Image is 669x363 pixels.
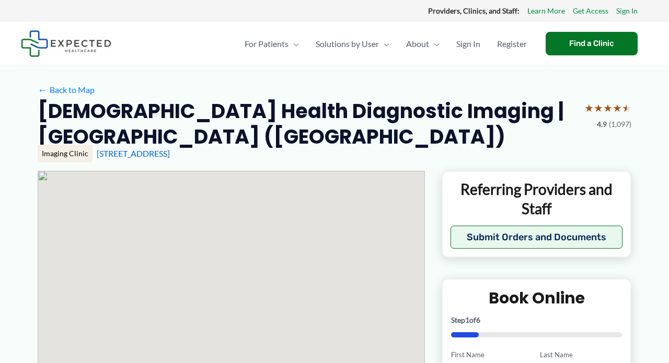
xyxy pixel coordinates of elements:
span: Register [497,26,527,62]
span: Solutions by User [316,26,379,62]
a: Learn More [527,4,565,18]
span: (1,097) [609,118,631,131]
img: Expected Healthcare Logo - side, dark font, small [21,30,111,57]
span: Sign In [456,26,480,62]
span: 1 [465,315,469,324]
span: Menu Toggle [289,26,299,62]
span: ★ [594,98,603,118]
div: Imaging Clinic [38,145,93,162]
span: Menu Toggle [379,26,389,62]
label: First Name [451,350,533,360]
nav: Primary Site Navigation [236,26,535,62]
a: ←Back to Map [38,82,95,98]
a: Sign In [448,26,489,62]
span: ★ [584,98,594,118]
span: About [406,26,429,62]
h2: Book Online [451,288,622,308]
p: Referring Providers and Staff [451,180,622,218]
label: Last Name [540,350,622,360]
p: Step of [451,317,622,324]
span: ★ [613,98,622,118]
a: Sign In [616,4,638,18]
a: Solutions by UserMenu Toggle [307,26,398,62]
a: Register [489,26,535,62]
span: Menu Toggle [429,26,440,62]
h2: [DEMOGRAPHIC_DATA] Health Diagnostic Imaging | [GEOGRAPHIC_DATA] ([GEOGRAPHIC_DATA]) [38,98,576,150]
button: Submit Orders and Documents [451,226,622,249]
span: ★ [603,98,613,118]
span: ← [38,85,48,95]
span: For Patients [245,26,289,62]
span: 6 [476,315,480,324]
span: 4.9 [597,118,607,131]
a: [STREET_ADDRESS] [97,148,170,158]
a: For PatientsMenu Toggle [236,26,307,62]
strong: Providers, Clinics, and Staff: [428,6,520,15]
span: ★ [622,98,631,118]
a: AboutMenu Toggle [398,26,448,62]
a: Get Access [573,4,608,18]
a: Find a Clinic [546,32,638,55]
